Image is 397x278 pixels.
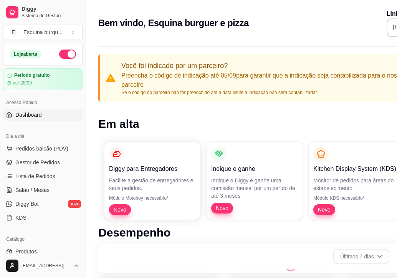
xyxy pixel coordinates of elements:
[22,13,79,19] span: Sistema de Gestão
[15,248,37,255] span: Produtos
[13,80,32,86] article: até 28/09
[315,206,334,213] span: Novo
[3,96,83,109] div: Acesso Rápido
[3,25,83,40] button: Select a team
[22,6,79,13] span: Diggy
[15,186,50,194] span: Salão / Mesas
[211,164,298,174] p: Indique e ganhe
[3,198,83,210] a: Diggy Botnovo
[3,212,83,224] a: KDS
[3,256,83,275] button: [EMAIL_ADDRESS][DOMAIN_NAME]
[3,245,83,258] a: Produtos
[109,164,196,174] p: Diggy para Entregadores
[3,130,83,142] div: Dia a dia
[3,109,83,121] a: Dashboard
[3,142,83,155] button: Pedidos balcão (PDV)
[15,172,55,180] span: Lista de Pedidos
[109,195,196,201] p: Módulo Motoboy necessário*
[14,73,50,78] article: Período gratuito
[104,142,200,220] button: Diggy para EntregadoresFacilite a gestão de entregadores e seus pedidos.Módulo Motoboy necessário...
[3,170,83,182] a: Lista de Pedidos
[3,68,83,90] a: Período gratuitoaté 28/09
[3,156,83,169] a: Gestor de Pedidos
[285,259,297,271] div: Loading
[109,177,196,192] p: Facilite a gestão de entregadores e seus pedidos.
[211,177,298,200] p: Indique o Diggy e ganhe uma comissão mensal por um perído de até 3 meses
[3,3,83,22] a: DiggySistema de Gestão
[15,145,68,152] span: Pedidos balcão (PDV)
[10,50,41,58] div: Loja aberta
[15,111,42,119] span: Dashboard
[10,28,17,36] span: E
[59,50,76,59] button: Alterar Status
[98,17,249,29] h2: Bem vindo, Esquina burguer e pizza
[3,184,83,196] a: Salão / Mesas
[15,159,60,166] span: Gestor de Pedidos
[111,206,129,213] span: Novo
[15,200,39,208] span: Diggy Bot
[213,204,232,212] span: Novo
[207,142,303,220] button: Indique e ganheIndique o Diggy e ganhe uma comissão mensal por um perído de até 3 mesesNovo
[22,263,70,269] span: [EMAIL_ADDRESS][DOMAIN_NAME]
[23,28,63,36] div: Esquina burgu ...
[333,249,389,264] button: Últimos 7 dias
[3,233,83,245] div: Catálogo
[15,214,26,222] span: KDS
